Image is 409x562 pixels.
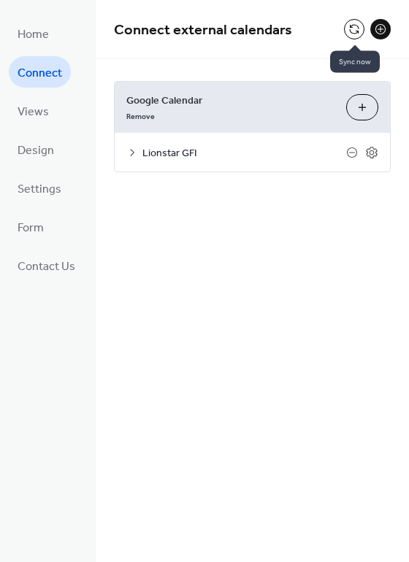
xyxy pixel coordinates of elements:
a: Connect [9,56,71,88]
a: Home [9,18,58,49]
span: Connect [18,62,62,85]
span: Sync now [330,51,380,73]
a: Contact Us [9,250,84,281]
span: Google Calendar [126,93,335,109]
span: Contact Us [18,255,75,278]
a: Design [9,134,63,165]
span: Remove [126,112,155,122]
span: Lionstar GFI [142,146,346,161]
span: Settings [18,178,61,201]
span: Home [18,23,49,46]
a: Views [9,95,58,126]
a: Settings [9,172,70,204]
span: Connect external calendars [114,16,292,45]
span: Design [18,139,54,162]
span: Views [18,101,49,123]
a: Form [9,211,53,242]
span: Form [18,217,44,239]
